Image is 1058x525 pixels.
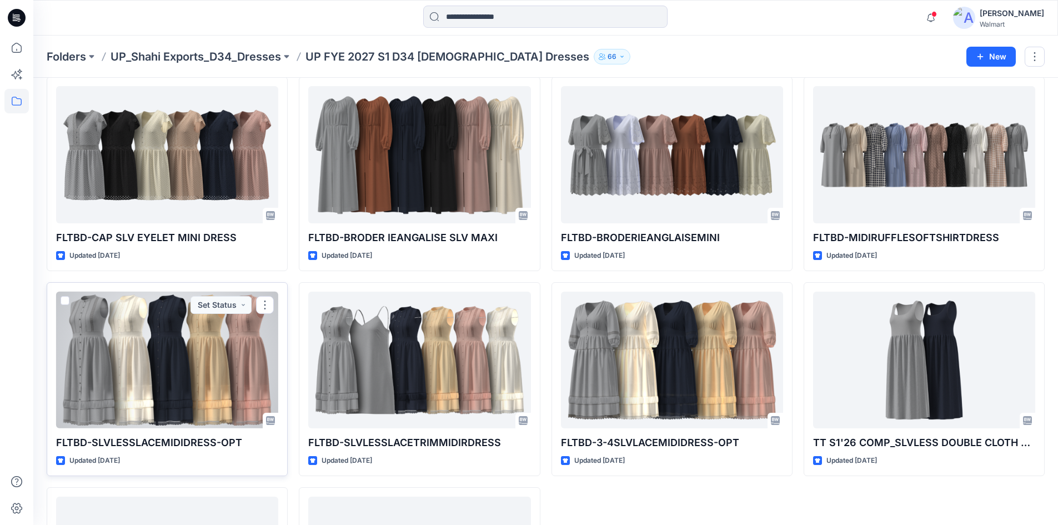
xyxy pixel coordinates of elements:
a: FLTBD-SLVLESSLACEMIDIDRESS-OPT [56,292,278,429]
p: Updated [DATE] [826,455,877,467]
a: TT S1'26 COMP_SLVLESS DOUBLE CLOTH DRESS [813,292,1035,429]
a: FLTBD-CAP SLV EYELET MINI DRESS [56,86,278,223]
a: FLTBD-SLVLESSLACETRIMMIDIRDRESS [308,292,530,429]
p: Updated [DATE] [69,455,120,467]
p: FLTBD-BRODERIEANGLAISEMINI [561,230,783,246]
p: FLTBD-MIDIRUFFLESOFTSHIRTDRESS [813,230,1035,246]
div: [PERSON_NAME] [980,7,1044,20]
p: UP FYE 2027 S1 D34 [DEMOGRAPHIC_DATA] Dresses [305,49,589,64]
button: 66 [594,49,630,64]
p: Updated [DATE] [322,250,372,262]
a: FLTBD-BRODER IEANGALISE SLV MAXI [308,86,530,223]
p: Updated [DATE] [322,455,372,467]
a: FLTBD-BRODERIEANGLAISEMINI [561,86,783,223]
div: Walmart [980,20,1044,28]
a: UP_Shahi Exports_D34_Dresses [111,49,281,64]
a: FLTBD-MIDIRUFFLESOFTSHIRTDRESS [813,86,1035,223]
p: Updated [DATE] [574,455,625,467]
img: avatar [953,7,975,29]
a: FLTBD-3-4SLVLACEMIDIDRESS-OPT [561,292,783,429]
p: FLTBD-3-4SLVLACEMIDIDRESS-OPT [561,435,783,451]
button: New [966,47,1016,67]
p: FLTBD-SLVLESSLACEMIDIDRESS-OPT [56,435,278,451]
p: FLTBD-BRODER IEANGALISE SLV MAXI [308,230,530,246]
a: Folders [47,49,86,64]
p: FLTBD-SLVLESSLACETRIMMIDIRDRESS [308,435,530,451]
p: 66 [608,51,616,63]
p: Updated [DATE] [826,250,877,262]
p: Updated [DATE] [574,250,625,262]
p: FLTBD-CAP SLV EYELET MINI DRESS [56,230,278,246]
p: Updated [DATE] [69,250,120,262]
p: TT S1'26 COMP_SLVLESS DOUBLE CLOTH DRESS [813,435,1035,451]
